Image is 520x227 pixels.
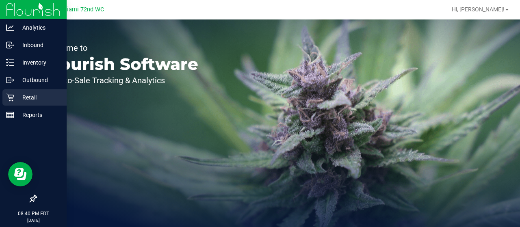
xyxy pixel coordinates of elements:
[62,6,104,13] span: Miami 72nd WC
[44,44,198,52] p: Welcome to
[4,210,63,217] p: 08:40 PM EDT
[6,76,14,84] inline-svg: Outbound
[44,56,198,72] p: Flourish Software
[8,162,32,186] iframe: Resource center
[14,23,63,32] p: Analytics
[14,40,63,50] p: Inbound
[14,110,63,120] p: Reports
[6,58,14,67] inline-svg: Inventory
[14,93,63,102] p: Retail
[4,217,63,223] p: [DATE]
[6,111,14,119] inline-svg: Reports
[14,58,63,67] p: Inventory
[44,76,198,84] p: Seed-to-Sale Tracking & Analytics
[6,41,14,49] inline-svg: Inbound
[6,24,14,32] inline-svg: Analytics
[14,75,63,85] p: Outbound
[6,93,14,102] inline-svg: Retail
[452,6,505,13] span: Hi, [PERSON_NAME]!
